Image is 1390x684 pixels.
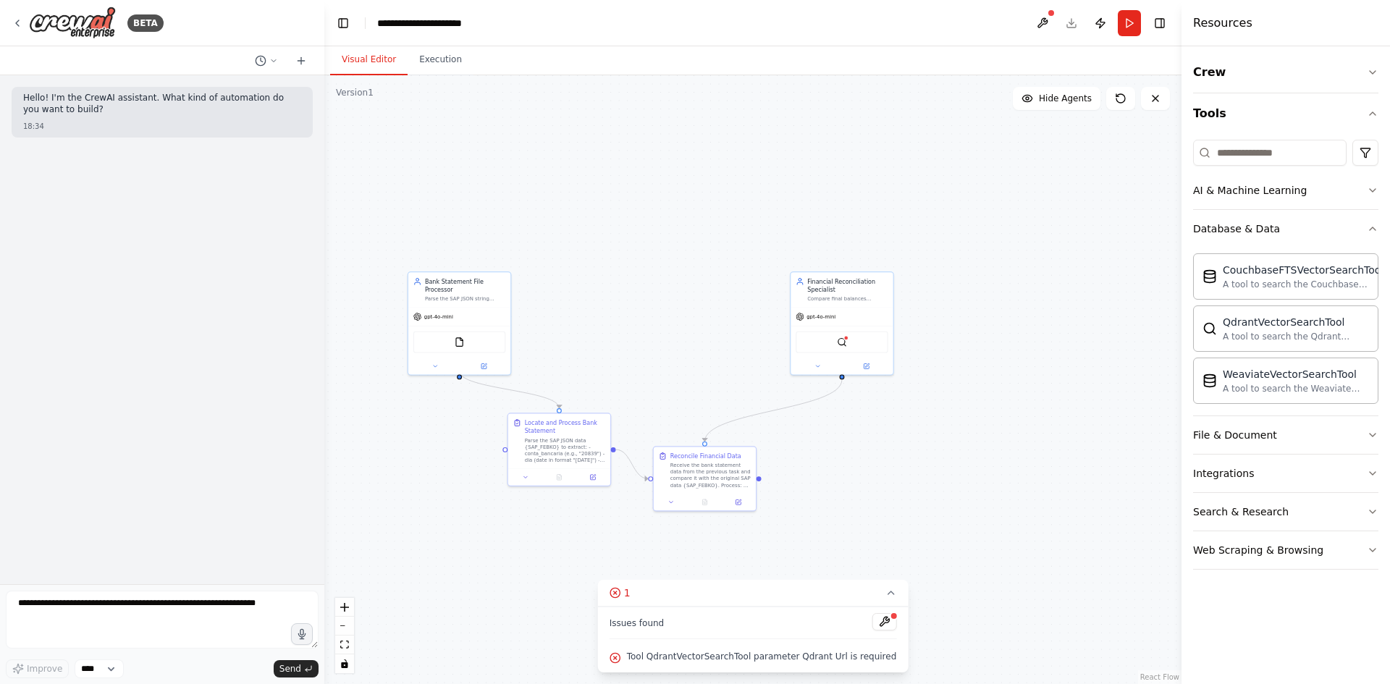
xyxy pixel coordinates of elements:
[837,337,847,347] img: QdrantVectorSearchTool
[377,16,462,30] nav: breadcrumb
[1013,87,1100,110] button: Hide Agents
[653,446,757,511] div: Reconcile Financial DataReceive the bank statement data from the previous task and compare it wit...
[1193,416,1378,454] button: File & Document
[598,580,909,607] button: 1
[1193,428,1277,442] div: File & Document
[249,52,284,69] button: Switch to previous chat
[290,52,313,69] button: Start a new chat
[336,87,374,98] div: Version 1
[29,7,116,39] img: Logo
[127,14,164,32] div: BETA
[542,472,577,482] button: No output available
[624,586,631,600] span: 1
[807,295,888,302] div: Compare final balances between SAP {SAP_FEBKO} data and bank statement data obtained from the con...
[616,445,649,483] g: Edge from f53ba037-062d-442c-847d-94b99bae45dc to 3e83968e-3530-4ad3-aac7-21d304f9ace9
[1150,13,1170,33] button: Hide right sidebar
[670,462,751,489] div: Receive the bank statement data from the previous task and compare it with the original SAP data ...
[1202,269,1217,284] img: CouchbaseFTSVectorSearchTool
[1223,279,1383,290] div: A tool to search the Couchbase database for relevant information on internal documents.
[335,598,354,673] div: React Flow controls
[1223,263,1383,277] div: CouchbaseFTSVectorSearchTool
[790,271,894,376] div: Financial Reconciliation SpecialistCompare final balances between SAP {SAP_FEBKO} data and bank s...
[425,277,505,294] div: Bank Statement File Processor
[724,497,752,507] button: Open in side panel
[1193,14,1252,32] h4: Resources
[1193,172,1378,209] button: AI & Machine Learning
[701,379,846,442] g: Edge from 93bf985d-e537-4507-b9b7-8659859d6260 to 3e83968e-3530-4ad3-aac7-21d304f9ace9
[687,497,723,507] button: No output available
[333,13,353,33] button: Hide left sidebar
[1202,373,1217,388] img: WeaviateVectorSearchTool
[1193,210,1378,248] button: Database & Data
[1140,673,1179,681] a: React Flow attribution
[843,361,890,371] button: Open in side panel
[1193,93,1378,134] button: Tools
[274,660,319,677] button: Send
[23,121,301,132] div: 18:34
[1223,383,1369,394] div: A tool to search the Weaviate database for relevant information on internal documents.
[507,413,612,486] div: Locate and Process Bank StatementParse the SAP JSON data {SAP_FEBKO} to extract: - conta_bancaria...
[425,295,505,302] div: Parse the SAP JSON string {SAP_FEBKO} to extract the conta_bancaria field, then search the direct...
[335,636,354,654] button: fit view
[291,623,313,645] button: Click to speak your automation idea
[335,617,354,636] button: zoom out
[1223,331,1369,342] div: A tool to search the Qdrant database for relevant information on internal documents.
[408,45,473,75] button: Execution
[807,277,888,294] div: Financial Reconciliation Specialist
[424,313,453,320] span: gpt-4o-mini
[1193,52,1378,93] button: Crew
[23,93,301,115] p: Hello! I'm the CrewAI assistant. What kind of automation do you want to build?
[1193,134,1378,581] div: Tools
[460,361,507,371] button: Open in side panel
[1202,321,1217,336] img: QdrantVectorSearchTool
[455,337,465,347] img: FileReadTool
[279,663,301,675] span: Send
[610,617,665,629] span: Issues found
[330,45,408,75] button: Visual Editor
[408,271,512,376] div: Bank Statement File ProcessorParse the SAP JSON string {SAP_FEBKO} to extract the conta_bancaria ...
[1039,93,1092,104] span: Hide Agents
[1193,466,1254,481] div: Integrations
[1193,248,1378,415] div: Database & Data
[806,313,835,320] span: gpt-4o-mini
[578,472,607,482] button: Open in side panel
[1193,455,1378,492] button: Integrations
[1193,531,1378,569] button: Web Scraping & Browsing
[670,452,741,460] div: Reconcile Financial Data
[1193,183,1307,198] div: AI & Machine Learning
[335,598,354,617] button: zoom in
[335,654,354,673] button: toggle interactivity
[27,663,62,675] span: Improve
[1223,367,1369,381] div: WeaviateVectorSearchTool
[525,418,605,435] div: Locate and Process Bank Statement
[455,371,563,408] g: Edge from 4ae91166-e3c4-4682-bdd1-2d1d56b408cf to f53ba037-062d-442c-847d-94b99bae45dc
[6,659,69,678] button: Improve
[1193,493,1378,531] button: Search & Research
[525,437,605,464] div: Parse the SAP JSON data {SAP_FEBKO} to extract: - conta_bancaria (e.g., "20839") - dia (date in f...
[1193,543,1323,557] div: Web Scraping & Browsing
[1223,315,1369,329] div: QdrantVectorSearchTool
[627,651,897,662] span: Tool QdrantVectorSearchTool parameter Qdrant Url is required
[1193,504,1289,519] div: Search & Research
[1193,221,1280,236] div: Database & Data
